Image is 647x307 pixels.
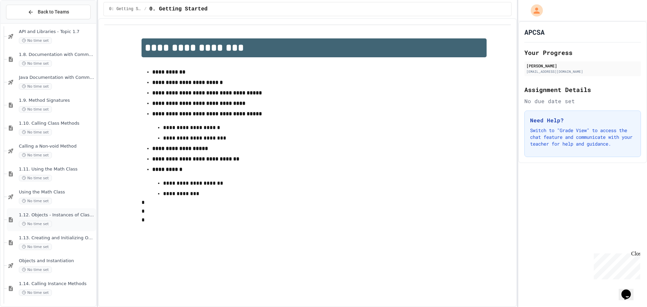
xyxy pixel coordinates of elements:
[19,175,52,181] span: No time set
[19,221,52,227] span: No time set
[591,251,640,279] iframe: chat widget
[19,289,52,296] span: No time set
[19,75,95,81] span: Java Documentation with Comments - Topic 1.8
[19,235,95,241] span: 1.13. Creating and Initializing Objects: Constructors
[524,85,641,94] h2: Assignment Details
[19,189,95,195] span: Using the Math Class
[19,152,52,158] span: No time set
[19,198,52,204] span: No time set
[19,60,52,67] span: No time set
[149,5,208,13] span: 0. Getting Started
[38,8,69,16] span: Back to Teams
[526,63,639,69] div: [PERSON_NAME]
[619,280,640,300] iframe: chat widget
[3,3,47,43] div: Chat with us now!Close
[19,144,95,149] span: Calling a Non-void Method
[19,212,95,218] span: 1.12. Objects - Instances of Classes
[19,98,95,103] span: 1.9. Method Signatures
[19,267,52,273] span: No time set
[6,5,91,19] button: Back to Teams
[524,48,641,57] h2: Your Progress
[19,258,95,264] span: Objects and Instantiation
[524,27,545,37] h1: APCSA
[19,281,95,287] span: 1.14. Calling Instance Methods
[524,3,545,18] div: My Account
[19,121,95,126] span: 1.10. Calling Class Methods
[19,83,52,90] span: No time set
[19,166,95,172] span: 1.11. Using the Math Class
[19,29,95,35] span: API and Libraries - Topic 1.7
[19,244,52,250] span: No time set
[109,6,142,12] span: 0: Getting Started
[19,129,52,135] span: No time set
[19,52,95,58] span: 1.8. Documentation with Comments and Preconditions
[144,6,147,12] span: /
[19,106,52,113] span: No time set
[530,116,635,124] h3: Need Help?
[530,127,635,147] p: Switch to "Grade View" to access the chat feature and communicate with your teacher for help and ...
[19,37,52,44] span: No time set
[526,69,639,74] div: [EMAIL_ADDRESS][DOMAIN_NAME]
[524,97,641,105] div: No due date set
